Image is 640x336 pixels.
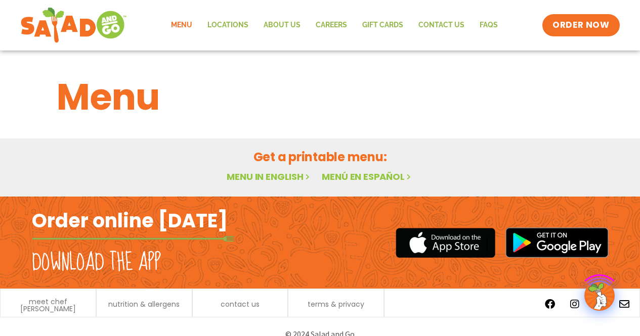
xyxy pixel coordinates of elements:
[472,14,505,37] a: FAQs
[32,249,161,277] h2: Download the app
[163,14,505,37] nav: Menu
[108,301,180,308] a: nutrition & allergens
[308,301,364,308] a: terms & privacy
[227,170,312,183] a: Menu in English
[57,148,584,166] h2: Get a printable menu:
[256,14,308,37] a: About Us
[163,14,200,37] a: Menu
[396,226,495,259] img: appstore
[322,170,413,183] a: Menú en español
[542,14,619,36] a: ORDER NOW
[57,70,584,124] h1: Menu
[200,14,256,37] a: Locations
[20,5,127,45] img: new-SAG-logo-768×292
[411,14,472,37] a: Contact Us
[32,236,234,242] img: fork
[505,227,609,258] img: google_play
[355,14,411,37] a: GIFT CARDS
[552,19,609,31] span: ORDER NOW
[32,208,228,233] h2: Order online [DATE]
[221,301,260,308] a: contact us
[308,14,355,37] a: Careers
[6,298,91,312] a: meet chef [PERSON_NAME]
